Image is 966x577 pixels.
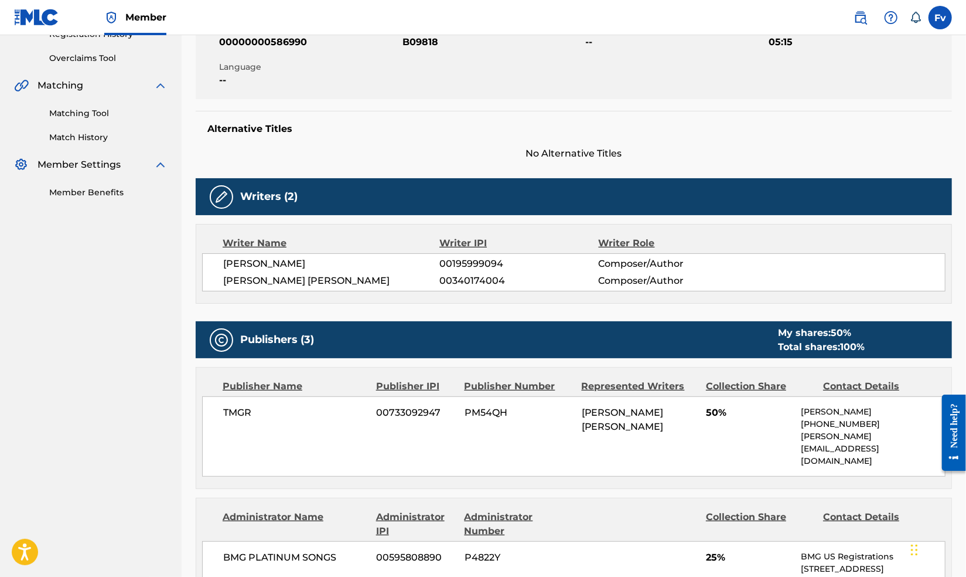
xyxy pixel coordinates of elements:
[599,257,743,271] span: Composer/Author
[854,11,868,25] img: search
[599,236,743,250] div: Writer Role
[823,379,931,393] div: Contact Details
[933,386,966,480] iframe: Resource Center
[223,257,440,271] span: [PERSON_NAME]
[706,379,814,393] div: Collection Share
[153,79,168,93] img: expand
[582,379,697,393] div: Represented Writers
[801,563,945,575] p: [STREET_ADDRESS]
[778,340,865,354] div: Total shares:
[223,379,367,393] div: Publisher Name
[49,107,168,120] a: Matching Tool
[465,379,573,393] div: Publisher Number
[823,510,931,538] div: Contact Details
[240,190,298,203] h5: Writers (2)
[801,406,945,418] p: [PERSON_NAME]
[706,406,793,420] span: 50%
[801,418,945,430] p: [PHONE_NUMBER]
[929,6,952,29] div: User Menu
[801,430,945,467] p: [PERSON_NAME][EMAIL_ADDRESS][DOMAIN_NAME]
[376,551,456,565] span: 00595808890
[49,131,168,144] a: Match History
[207,123,940,135] h5: Alternative Titles
[907,521,966,577] div: Chatwidget
[214,190,228,204] img: Writers
[223,274,440,288] span: [PERSON_NAME] [PERSON_NAME]
[49,52,168,65] a: Overclaims Tool
[465,510,573,538] div: Administrator Number
[879,6,903,29] div: Help
[240,333,314,347] h5: Publishers (3)
[778,326,865,340] div: My shares:
[440,257,599,271] span: 00195999094
[14,79,29,93] img: Matching
[801,551,945,563] p: BMG US Registrations
[911,532,918,568] div: Slepen
[104,11,118,25] img: Top Rightsholder
[196,147,952,161] span: No Alternative Titles
[907,521,966,577] iframe: Chat Widget
[14,9,59,26] img: MLC Logo
[706,510,814,538] div: Collection Share
[376,406,456,420] span: 00733092947
[223,406,367,420] span: TMGR
[582,407,664,432] span: [PERSON_NAME] [PERSON_NAME]
[376,379,456,393] div: Publisher IPI
[402,35,583,49] span: B09818
[831,327,851,338] span: 50 %
[884,11,898,25] img: help
[910,12,921,23] div: Notifications
[37,158,121,172] span: Member Settings
[214,333,228,347] img: Publishers
[706,551,793,565] span: 25%
[219,73,400,87] span: --
[769,35,949,49] span: 05:15
[465,551,573,565] span: P4822Y
[223,551,367,565] span: BMG PLATINUM SONGS
[465,406,573,420] span: PM54QH
[49,186,168,199] a: Member Benefits
[849,6,872,29] a: Public Search
[840,341,865,352] span: 100 %
[14,158,28,172] img: Member Settings
[440,274,599,288] span: 00340174004
[37,79,83,93] span: Matching
[439,236,598,250] div: Writer IPI
[599,274,743,288] span: Composer/Author
[125,11,166,24] span: Member
[223,510,367,538] div: Administrator Name
[219,35,400,49] span: 00000000586990
[586,35,766,49] span: --
[376,510,456,538] div: Administrator IPI
[223,236,439,250] div: Writer Name
[153,158,168,172] img: expand
[219,61,400,73] span: Language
